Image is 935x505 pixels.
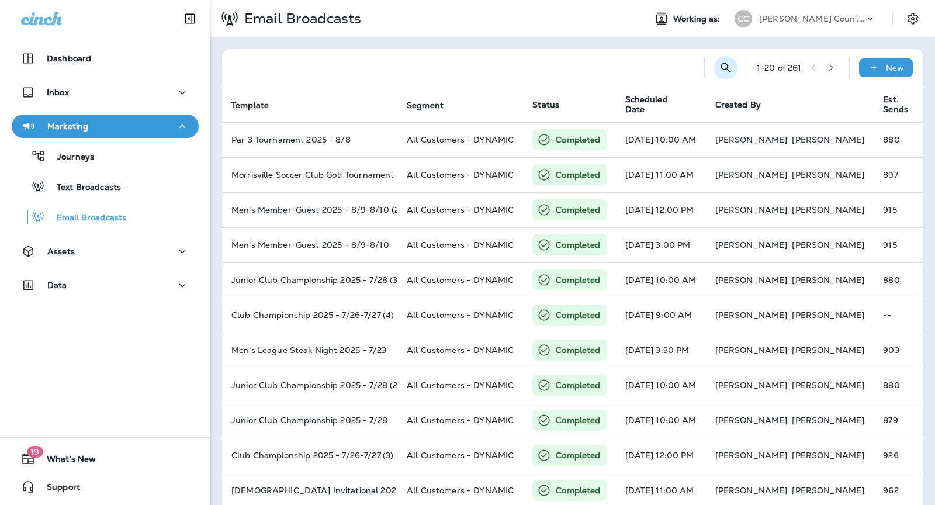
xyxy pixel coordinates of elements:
[792,451,864,460] p: [PERSON_NAME]
[556,485,600,496] p: Completed
[673,14,723,24] span: Working as:
[174,7,206,30] button: Collapse Sidebar
[231,170,388,179] p: Morrisville Soccer Club Golf Tournament 2025 - 8/23
[556,274,600,286] p: Completed
[47,281,67,290] p: Data
[12,115,199,138] button: Marketing
[616,227,706,262] td: [DATE] 3:00 PM
[556,134,600,146] p: Completed
[616,368,706,403] td: [DATE] 10:00 AM
[792,240,864,250] p: [PERSON_NAME]
[27,446,43,458] span: 19
[715,310,788,320] p: [PERSON_NAME]
[240,10,361,27] p: Email Broadcasts
[883,95,923,115] span: Est. Sends
[616,333,706,368] td: [DATE] 3:30 PM
[47,247,75,256] p: Assets
[556,309,600,321] p: Completed
[792,205,864,215] p: [PERSON_NAME]
[556,449,600,461] p: Completed
[407,134,514,145] span: All Customers - DYNAMIC
[12,475,199,499] button: Support
[45,182,121,193] p: Text Broadcasts
[231,101,269,110] span: Template
[874,192,928,227] td: 915
[715,381,788,390] p: [PERSON_NAME]
[12,144,199,168] button: Journeys
[792,275,864,285] p: [PERSON_NAME]
[616,262,706,298] td: [DATE] 10:00 AM
[556,379,600,391] p: Completed
[792,486,864,495] p: [PERSON_NAME]
[715,345,788,355] p: [PERSON_NAME]
[735,10,752,27] div: CC
[759,14,864,23] p: [PERSON_NAME] Country Club
[715,240,788,250] p: [PERSON_NAME]
[556,239,600,251] p: Completed
[792,310,864,320] p: [PERSON_NAME]
[874,368,928,403] td: 880
[407,380,514,390] span: All Customers - DYNAMIC
[407,415,514,426] span: All Customers - DYNAMIC
[407,345,514,355] span: All Customers - DYNAMIC
[556,169,600,181] p: Completed
[616,438,706,473] td: [DATE] 12:00 PM
[715,205,788,215] p: [PERSON_NAME]
[231,451,388,460] p: Club Championship 2025 - 7/26-7/27 (3)
[12,81,199,104] button: Inbox
[792,345,864,355] p: [PERSON_NAME]
[874,157,928,192] td: 897
[47,88,69,97] p: Inbox
[47,122,88,131] p: Marketing
[231,345,388,355] p: Men's League Steak Night 2025 - 7/23
[616,122,706,157] td: [DATE] 10:00 AM
[47,54,91,63] p: Dashboard
[715,170,788,179] p: [PERSON_NAME]
[45,213,126,224] p: Email Broadcasts
[714,56,737,79] button: Search Email Broadcasts
[407,310,514,320] span: All Customers - DYNAMIC
[12,174,199,199] button: Text Broadcasts
[407,170,514,180] span: All Customers - DYNAMIC
[715,451,788,460] p: [PERSON_NAME]
[874,122,928,157] td: 880
[874,333,928,368] td: 903
[715,135,788,144] p: [PERSON_NAME]
[231,135,388,144] p: Par 3 Tournament 2025 - 8/8
[792,416,864,425] p: [PERSON_NAME]
[407,450,514,461] span: All Customers - DYNAMIC
[407,100,459,110] span: Segment
[874,298,928,333] td: --
[231,310,388,320] p: Club Championship 2025 - 7/26-7/27 (4)
[874,403,928,438] td: 879
[715,416,788,425] p: [PERSON_NAME]
[625,95,686,115] span: Scheduled Date
[616,157,706,192] td: [DATE] 11:00 AM
[715,486,788,495] p: [PERSON_NAME]
[792,381,864,390] p: [PERSON_NAME]
[231,416,388,425] p: Junior Club Championship 2025 - 7/28
[407,485,514,496] span: All Customers - DYNAMIC
[231,100,284,110] span: Template
[231,240,388,250] p: Men's Member-Guest 2025 - 8/9-8/10
[616,403,706,438] td: [DATE] 10:00 AM
[231,205,388,215] p: Men's Member-Guest 2025 - 8/9-8/10 (2)
[616,192,706,227] td: [DATE] 12:00 PM
[886,63,904,72] p: New
[556,344,600,356] p: Completed
[35,454,96,468] span: What's New
[874,262,928,298] td: 880
[902,8,923,29] button: Settings
[12,447,199,471] button: 19What's New
[883,95,908,115] span: Est. Sends
[12,274,199,297] button: Data
[792,135,864,144] p: [PERSON_NAME]
[532,99,559,110] span: Status
[46,152,94,163] p: Journeys
[407,275,514,285] span: All Customers - DYNAMIC
[12,205,199,229] button: Email Broadcasts
[407,205,514,215] span: All Customers - DYNAMIC
[231,486,388,495] p: Ladies Invitational 2025 - 7/19 (3)
[35,482,80,496] span: Support
[231,381,388,390] p: Junior Club Championship 2025 - 7/28 (2)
